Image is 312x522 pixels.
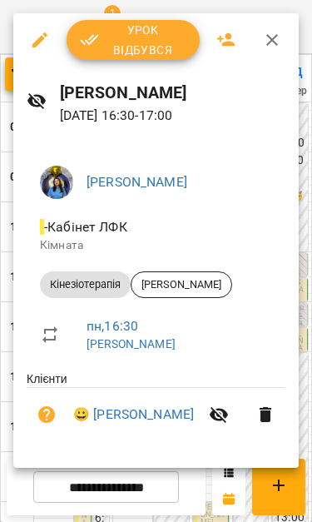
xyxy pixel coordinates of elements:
p: Кімната [40,237,272,254]
a: [PERSON_NAME] [87,174,187,190]
h6: [PERSON_NAME] [60,80,285,106]
a: пн , 16:30 [87,318,138,334]
a: [PERSON_NAME] [87,337,176,350]
a: 😀 [PERSON_NAME] [73,405,194,425]
div: [PERSON_NAME] [131,271,232,298]
p: [DATE] 16:30 - 17:00 [60,106,285,126]
button: Візит ще не сплачено. Додати оплату? [27,395,67,435]
span: - Кабінет ЛФК [40,219,131,235]
span: Урок відбувся [80,20,186,60]
img: d1dec607e7f372b62d1bb04098aa4c64.jpeg [40,166,73,199]
span: [PERSON_NAME] [131,277,231,292]
span: Кінезіотерапія [40,277,131,292]
ul: Клієнти [27,370,285,448]
button: Урок відбувся [67,20,200,60]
